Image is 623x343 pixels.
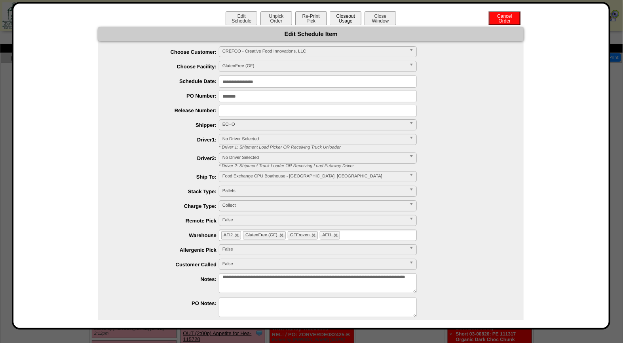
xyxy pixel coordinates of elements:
[213,145,524,150] div: * Driver 1: Shipment Load Picker OR Receiving Truck Unloader
[489,11,520,25] button: CancelOrder
[114,188,219,194] label: Stack Type:
[364,18,397,24] a: CloseWindow
[114,49,219,55] label: Choose Customer:
[114,174,219,180] label: Ship To:
[114,78,219,84] label: Schedule Date:
[222,134,406,144] span: No Driver Selected
[226,11,257,25] button: EditSchedule
[222,61,406,71] span: GlutenFree (GF)
[114,262,219,268] label: Customer Called
[114,155,219,161] label: Driver2:
[98,27,524,41] div: Edit Schedule Item
[114,93,219,99] label: PO Number:
[222,245,406,254] span: False
[290,233,310,237] span: GFFrozen
[114,203,219,209] label: Charge Type:
[222,120,406,129] span: ECHO
[114,122,219,128] label: Shipper:
[222,153,406,162] span: No Driver Selected
[322,233,331,237] span: AFI1
[330,11,361,25] button: CloseoutUsage
[114,232,219,238] label: Warehouse
[114,218,219,224] label: Remote Pick
[114,64,219,70] label: Choose Facility:
[245,233,277,237] span: GlutenFree (GF)
[213,164,524,168] div: * Driver 2: Shipment Truck Loader OR Receiving Load Putaway Driver
[222,186,406,196] span: Pallets
[114,276,219,282] label: Notes:
[295,11,327,25] button: Re-PrintPick
[222,47,406,56] span: CREFOO - Creative Food Innovations, LLC
[114,247,219,253] label: Allergenic Pick
[222,201,406,210] span: Collect
[222,259,406,269] span: False
[114,300,219,306] label: PO Notes:
[222,215,406,225] span: False
[222,171,406,181] span: Food Exchange CPU Boathouse - [GEOGRAPHIC_DATA], [GEOGRAPHIC_DATA]
[224,233,233,237] span: AFI2
[114,137,219,143] label: Driver1:
[114,107,219,113] label: Release Number:
[260,11,292,25] button: UnpickOrder
[365,11,396,25] button: CloseWindow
